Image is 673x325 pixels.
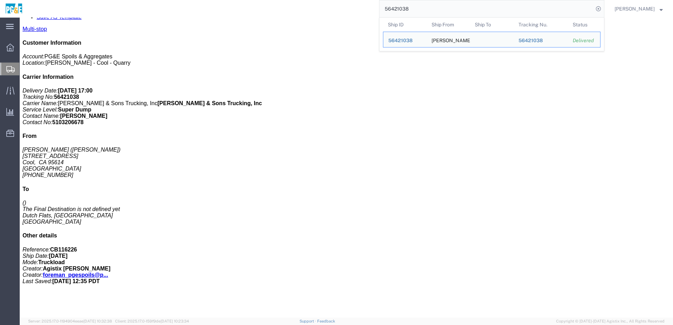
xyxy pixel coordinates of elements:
[427,18,470,32] th: Ship From
[470,18,514,32] th: Ship To
[614,5,663,13] button: [PERSON_NAME]
[161,319,189,323] span: [DATE] 10:23:34
[518,38,543,43] span: 56421038
[383,18,427,32] th: Ship ID
[568,18,600,32] th: Status
[432,32,465,47] div: Teichert
[383,18,604,51] table: Search Results
[518,37,563,44] div: 56421038
[388,38,413,43] span: 56421038
[300,319,317,323] a: Support
[615,5,655,13] span: Evelyn Angel
[115,319,189,323] span: Client: 2025.17.0-159f9de
[388,37,422,44] div: 56421038
[317,319,335,323] a: Feedback
[20,18,673,318] iframe: FS Legacy Container
[83,319,112,323] span: [DATE] 10:32:38
[28,319,112,323] span: Server: 2025.17.0-1194904eeae
[556,318,665,324] span: Copyright © [DATE]-[DATE] Agistix Inc., All Rights Reserved
[379,0,593,17] input: Search for shipment number, reference number
[514,18,568,32] th: Tracking Nu.
[5,4,23,14] img: logo
[573,37,595,44] div: Delivered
